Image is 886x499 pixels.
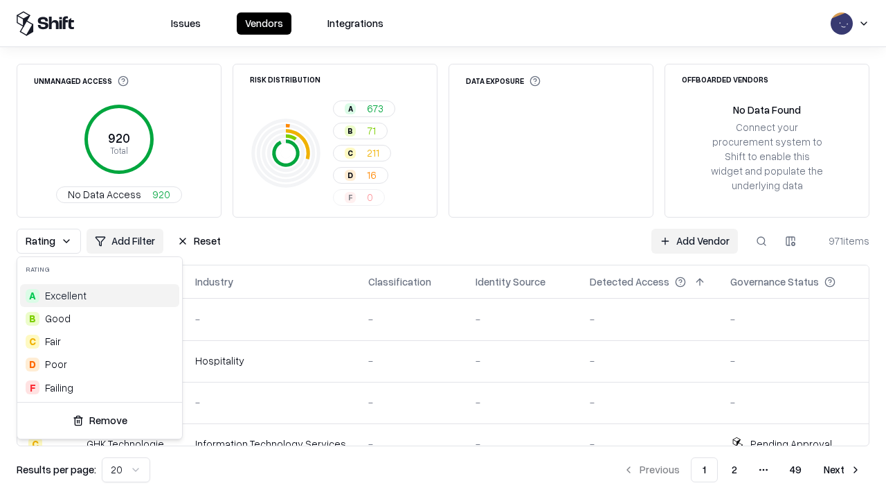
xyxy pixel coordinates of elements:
div: B [26,312,39,326]
div: Rating [17,257,182,281]
span: Fair [45,334,61,349]
div: D [26,358,39,371]
span: Good [45,311,71,326]
span: Excellent [45,288,87,303]
div: A [26,289,39,303]
div: Suggestions [17,281,182,402]
div: Poor [45,357,67,371]
button: Remove [23,408,177,433]
div: F [26,380,39,394]
div: C [26,335,39,349]
div: Failing [45,380,73,395]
